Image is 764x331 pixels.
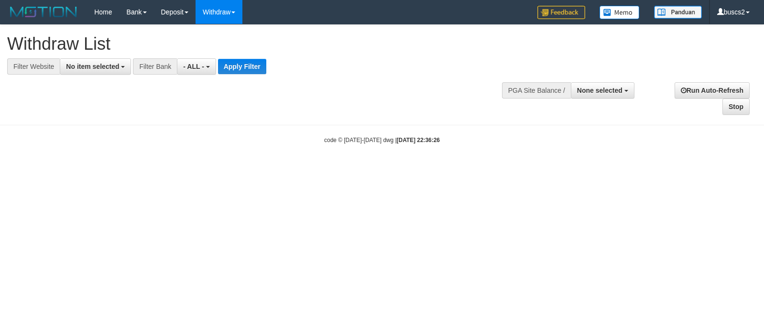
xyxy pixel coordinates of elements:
[133,58,177,75] div: Filter Bank
[7,58,60,75] div: Filter Website
[60,58,131,75] button: No item selected
[722,99,750,115] a: Stop
[537,6,585,19] img: Feedback.jpg
[324,137,440,143] small: code © [DATE]-[DATE] dwg |
[571,82,634,99] button: None selected
[577,87,622,94] span: None selected
[7,5,80,19] img: MOTION_logo.png
[218,59,266,74] button: Apply Filter
[675,82,750,99] a: Run Auto-Refresh
[397,137,440,143] strong: [DATE] 22:36:26
[654,6,702,19] img: panduan.png
[66,63,119,70] span: No item selected
[7,34,500,54] h1: Withdraw List
[177,58,216,75] button: - ALL -
[183,63,204,70] span: - ALL -
[502,82,571,99] div: PGA Site Balance /
[600,6,640,19] img: Button%20Memo.svg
